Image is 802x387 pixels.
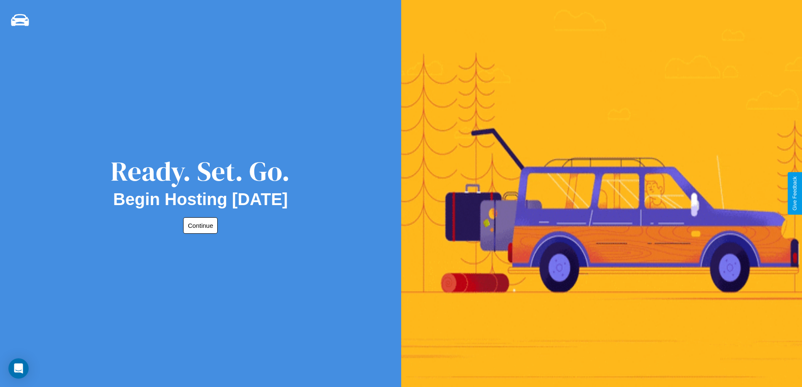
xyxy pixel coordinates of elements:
div: Give Feedback [792,176,798,211]
div: Open Intercom Messenger [8,358,29,379]
button: Continue [183,217,218,234]
div: Ready. Set. Go. [111,152,290,190]
h2: Begin Hosting [DATE] [113,190,288,209]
